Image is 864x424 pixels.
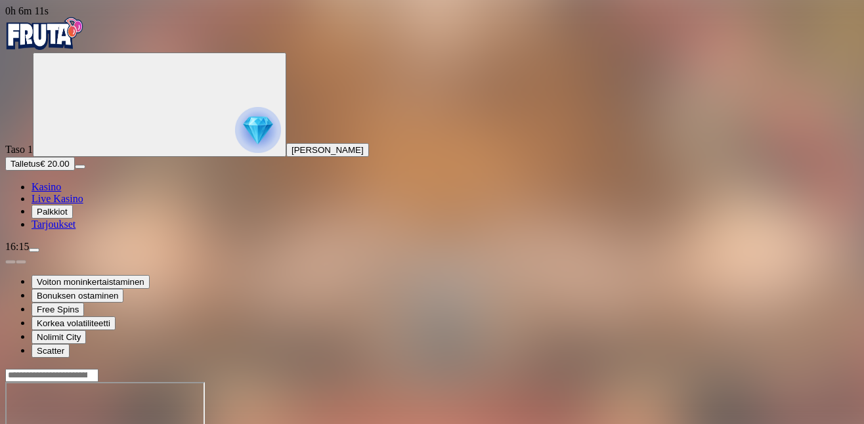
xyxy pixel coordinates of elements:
[32,193,83,204] a: Live Kasino
[32,205,73,219] button: Palkkiot
[37,305,79,314] span: Free Spins
[292,145,364,155] span: [PERSON_NAME]
[32,181,61,192] a: Kasino
[37,318,110,328] span: Korkea volatiliteetti
[32,219,76,230] a: Tarjoukset
[37,346,64,356] span: Scatter
[5,369,98,382] input: Search
[5,157,75,171] button: Talletusplus icon€ 20.00
[32,303,84,316] button: Free Spins
[5,181,859,230] nav: Main menu
[37,207,68,217] span: Palkkiot
[40,159,69,169] span: € 20.00
[75,165,85,169] button: menu
[37,277,144,287] span: Voiton moninkertaistaminen
[32,316,116,330] button: Korkea volatiliteetti
[32,344,70,358] button: Scatter
[5,41,84,52] a: Fruta
[32,289,123,303] button: Bonuksen ostaminen
[5,260,16,264] button: prev slide
[29,248,39,252] button: menu
[37,291,118,301] span: Bonuksen ostaminen
[32,330,86,344] button: Nolimit City
[5,241,29,252] span: 16:15
[286,143,369,157] button: [PERSON_NAME]
[11,159,40,169] span: Talletus
[235,107,281,153] img: reward progress
[37,332,81,342] span: Nolimit City
[5,144,33,155] span: Taso 1
[33,53,286,157] button: reward progress
[5,5,49,16] span: user session time
[5,17,859,230] nav: Primary
[16,260,26,264] button: next slide
[5,17,84,50] img: Fruta
[32,275,150,289] button: Voiton moninkertaistaminen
